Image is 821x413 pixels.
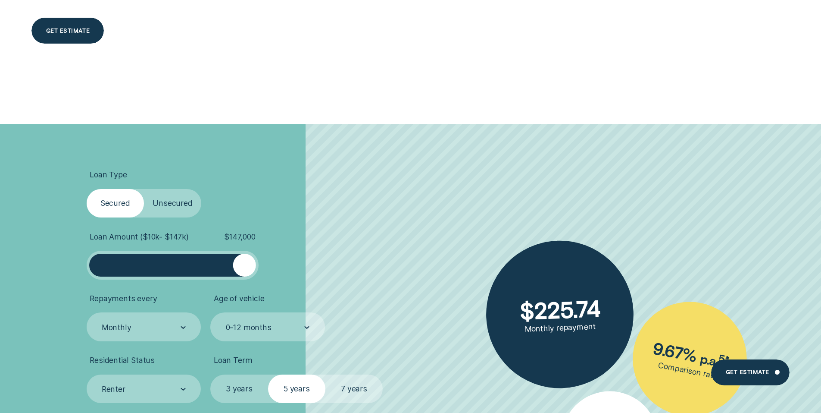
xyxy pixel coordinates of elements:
[214,356,252,365] span: Loan Term
[102,385,125,394] div: Renter
[90,294,157,303] span: Repayments every
[90,356,155,365] span: Residential Status
[224,232,256,242] span: $ 147,000
[268,375,325,404] label: 5 years
[31,18,104,44] a: Get estimate
[87,189,144,218] label: Secured
[144,189,201,218] label: Unsecured
[711,359,789,385] a: Get estimate
[214,294,265,303] span: Age of vehicle
[226,323,272,332] div: 0-12 months
[90,232,189,242] span: Loan Amount ( $10k - $147k )
[90,170,127,180] span: Loan Type
[210,375,268,404] label: 3 years
[325,375,383,404] label: 7 years
[102,323,131,332] div: Monthly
